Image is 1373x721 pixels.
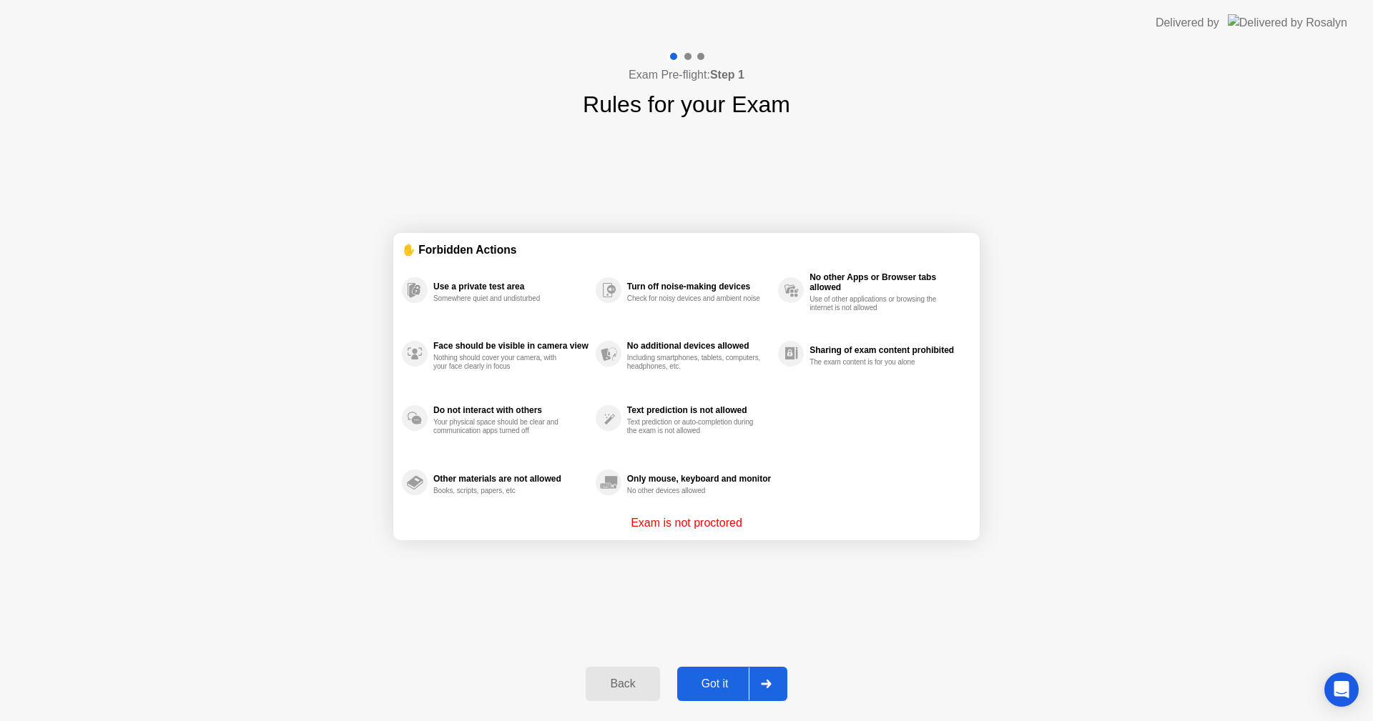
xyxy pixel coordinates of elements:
[586,667,659,701] button: Back
[627,354,762,371] div: Including smartphones, tablets, computers, headphones, etc.
[627,418,762,435] div: Text prediction or auto-completion during the exam is not allowed
[433,474,589,484] div: Other materials are not allowed
[627,282,771,292] div: Turn off noise-making devices
[631,514,742,532] p: Exam is not proctored
[710,69,744,81] b: Step 1
[677,667,787,701] button: Got it
[627,474,771,484] div: Only mouse, keyboard and monitor
[809,358,945,367] div: The exam content is for you alone
[433,282,589,292] div: Use a private test area
[681,677,749,690] div: Got it
[809,272,964,292] div: No other Apps or Browser tabs allowed
[590,677,655,690] div: Back
[433,418,569,435] div: Your physical space should be clear and communication apps turned off
[402,242,971,258] div: ✋ Forbidden Actions
[1324,672,1359,707] div: Open Intercom Messenger
[583,87,790,121] h1: Rules for your Exam
[627,487,762,495] div: No other devices allowed
[433,294,569,303] div: Somewhere quiet and undisturbed
[629,66,744,84] h4: Exam Pre-flight:
[433,341,589,351] div: Face should be visible in camera view
[1228,14,1347,31] img: Delivered by Rosalyn
[627,405,771,415] div: Text prediction is not allowed
[433,487,569,495] div: Books, scripts, papers, etc
[809,295,945,312] div: Use of other applications or browsing the internet is not allowed
[433,354,569,371] div: Nothing should cover your camera, with your face clearly in focus
[627,341,771,351] div: No additional devices allowed
[433,405,589,415] div: Do not interact with others
[809,345,964,355] div: Sharing of exam content prohibited
[1156,14,1219,31] div: Delivered by
[627,294,762,303] div: Check for noisy devices and ambient noise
